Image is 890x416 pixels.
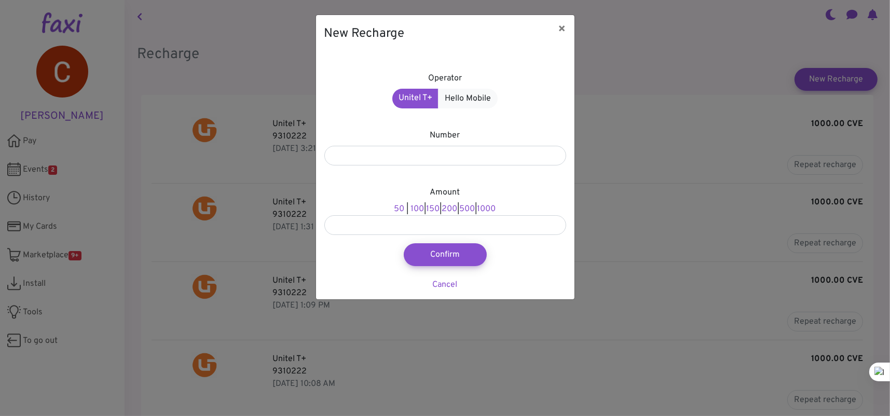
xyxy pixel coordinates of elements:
[442,204,458,214] a: 200
[558,22,566,37] font: ×
[460,204,475,214] a: 500
[428,73,462,84] font: Operator
[550,15,574,44] button: ×
[407,204,409,214] font: |
[445,93,491,104] font: Hello Mobile
[458,204,460,214] font: |
[430,130,460,141] font: Number
[427,204,440,214] a: 150
[430,249,460,260] font: Confirm
[440,204,442,214] font: |
[477,204,496,214] a: 1000
[404,243,487,266] button: Confirm
[475,204,477,214] font: |
[425,204,427,214] font: |
[430,187,460,198] font: Amount
[399,93,432,103] font: Unitel T+
[394,204,405,214] a: 50
[433,280,458,290] a: Cancel
[392,89,439,108] a: Unitel T+
[324,26,405,41] font: New Recharge
[411,204,425,214] a: 100
[438,89,498,108] a: Hello Mobile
